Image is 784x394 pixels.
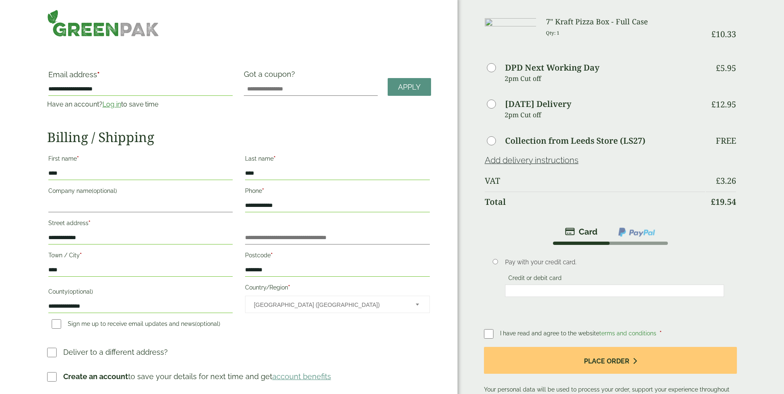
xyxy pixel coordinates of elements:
[546,30,560,36] small: Qty: 1
[63,347,168,358] p: Deliver to a different address?
[485,192,705,212] th: Total
[68,288,93,295] span: (optional)
[88,220,91,226] abbr: required
[47,100,234,109] p: Have an account? to save time
[617,227,656,237] img: ppcp-gateway.png
[262,188,264,194] abbr: required
[711,99,716,110] span: £
[711,28,736,40] bdi: 10.33
[47,129,431,145] h2: Billing / Shipping
[711,196,715,207] span: £
[245,249,429,263] label: Postcode
[92,188,117,194] span: (optional)
[52,319,61,329] input: Sign me up to receive email updates and news(optional)
[505,258,724,267] p: Pay with your credit card.
[77,155,79,162] abbr: required
[48,153,233,167] label: First name
[245,153,429,167] label: Last name
[97,70,100,79] abbr: required
[48,217,233,231] label: Street address
[102,100,121,108] a: Log in
[245,185,429,199] label: Phone
[63,372,128,381] strong: Create an account
[599,330,656,337] a: terms and conditions
[195,320,220,327] span: (optional)
[63,371,331,382] p: to save your details for next time and get
[245,296,429,313] span: Country/Region
[485,171,705,191] th: VAT
[272,372,331,381] a: account benefits
[716,175,736,186] bdi: 3.26
[48,71,233,83] label: Email address
[48,286,233,300] label: County
[48,249,233,263] label: Town / City
[505,72,705,85] p: 2pm Cut off
[505,275,565,284] label: Credit or debit card
[47,9,159,37] img: GreenPak Supplies
[660,330,662,337] abbr: required
[485,155,579,165] a: Add delivery instructions
[398,83,421,92] span: Apply
[716,62,720,74] span: £
[274,155,276,162] abbr: required
[711,196,736,207] bdi: 19.54
[716,175,720,186] span: £
[484,347,737,374] button: Place order
[388,78,431,96] a: Apply
[716,62,736,74] bdi: 5.95
[505,137,646,145] label: Collection from Leeds Store (LS27)
[271,252,273,259] abbr: required
[711,99,736,110] bdi: 12.95
[254,296,404,313] span: United Kingdom (UK)
[716,136,736,146] p: Free
[244,70,298,83] label: Got a coupon?
[48,185,233,199] label: Company name
[505,109,705,121] p: 2pm Cut off
[505,100,571,108] label: [DATE] Delivery
[245,282,429,296] label: Country/Region
[546,17,705,26] h3: 7" Kraft Pizza Box - Full Case
[565,227,598,237] img: stripe.png
[80,252,82,259] abbr: required
[508,287,722,294] iframe: Secure card payment input frame
[288,284,290,291] abbr: required
[48,320,224,330] label: Sign me up to receive email updates and news
[500,330,658,337] span: I have read and agree to the website
[711,28,716,40] span: £
[505,64,599,72] label: DPD Next Working Day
